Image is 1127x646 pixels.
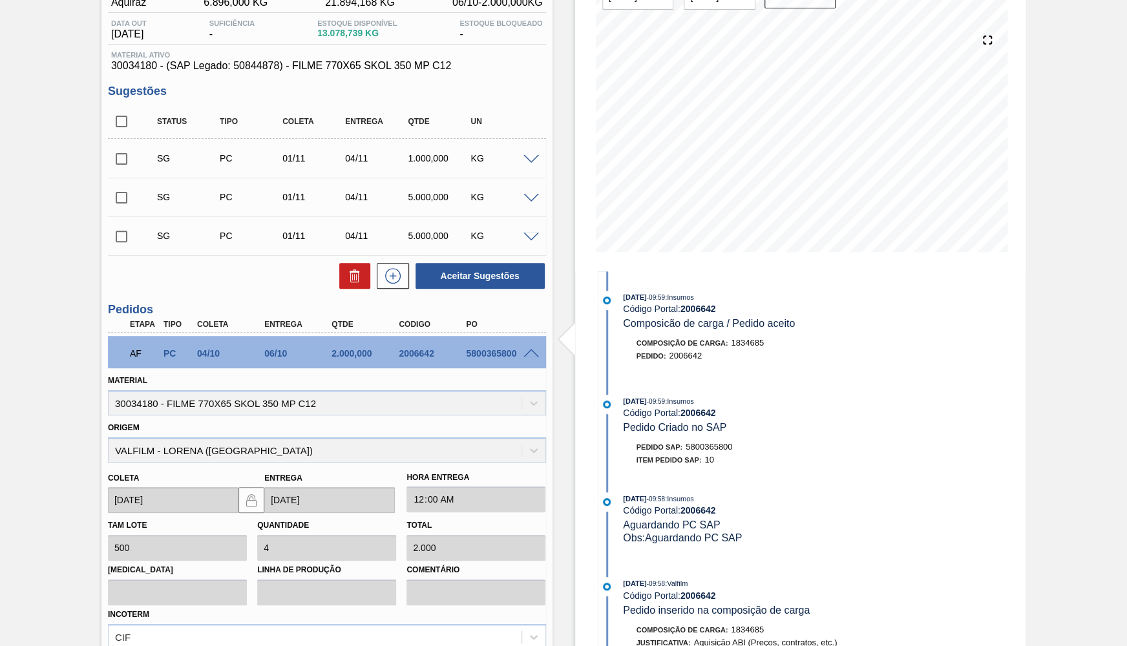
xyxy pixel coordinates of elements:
div: Qtde [405,117,474,126]
div: 06/10/2025 [261,348,336,359]
span: Material ativo [111,51,543,59]
div: Sugestão Criada [154,231,223,241]
div: Código Portal: [623,505,930,516]
div: 01/11/2025 [279,231,348,241]
div: Coleta [279,117,348,126]
label: Total [406,521,432,530]
span: : Valfilm [665,579,688,587]
div: Pedido de Compra [216,153,286,163]
strong: 2006642 [680,408,716,418]
div: Entrega [261,320,336,329]
span: - 09:58 [647,580,665,587]
div: 1.000,000 [405,153,474,163]
div: - [206,19,258,40]
button: locked [238,487,264,513]
div: Sugestão Criada [154,153,223,163]
div: 5.000,000 [405,192,474,202]
h3: Pedidos [108,303,546,317]
div: Excluir Sugestões [333,263,370,289]
span: - 09:59 [647,294,665,301]
div: 2006642 [395,348,470,359]
span: Obs: Aguardando PC SAP [623,532,742,543]
strong: 2006642 [680,304,716,314]
label: Coleta [108,474,139,483]
img: atual [603,401,611,408]
span: 5800365800 [686,442,732,452]
div: Código [395,320,470,329]
div: Entrega [342,117,411,126]
span: 1834685 [731,338,764,348]
div: Etapa [127,320,161,329]
label: Comentário [406,561,545,579]
img: locked [244,492,259,508]
div: UN [467,117,536,126]
div: Sugestão Criada [154,192,223,202]
div: 5.000,000 [405,231,474,241]
span: 1834685 [731,625,764,634]
label: Quantidade [257,521,309,530]
span: - 09:59 [647,398,665,405]
div: Coleta [194,320,269,329]
span: Pedido SAP: [637,443,683,451]
span: Pedido inserido na composição de carga [623,605,810,616]
div: KG [467,231,536,241]
span: Pedido : [637,352,666,360]
div: Código Portal: [623,590,930,601]
span: : Insumos [665,495,694,503]
div: CIF [115,631,131,642]
div: - [456,19,545,40]
span: - 09:58 [647,495,665,503]
span: [DATE] [623,579,646,587]
div: Tipo [160,320,195,329]
label: Origem [108,423,140,432]
img: atual [603,583,611,590]
label: Incoterm [108,610,149,619]
div: Aceitar Sugestões [409,262,546,290]
span: [DATE] [623,495,646,503]
span: 13.078,739 KG [317,28,397,38]
div: 04/10/2025 [194,348,269,359]
div: Tipo [216,117,286,126]
span: Aguardando PC SAP [623,519,720,530]
div: Qtde [328,320,403,329]
img: atual [603,297,611,304]
div: 5800365800 [463,348,538,359]
label: Material [108,376,147,385]
p: AF [130,348,158,359]
span: Suficiência [209,19,255,27]
span: : Insumos [665,293,694,301]
span: Composição de Carga : [637,339,728,347]
div: 2.000,000 [328,348,403,359]
div: KG [467,192,536,202]
label: Entrega [264,474,302,483]
div: Status [154,117,223,126]
label: Linha de Produção [257,561,396,579]
h3: Sugestões [108,85,546,98]
span: 10 [704,455,713,464]
div: 04/11/2025 [342,153,411,163]
img: atual [603,498,611,506]
div: Aguardando Faturamento [127,339,161,368]
strong: 2006642 [680,505,716,516]
span: Estoque Bloqueado [459,19,542,27]
div: KG [467,153,536,163]
input: dd/mm/yyyy [264,487,395,513]
span: Item pedido SAP: [637,456,702,464]
span: 2006642 [669,351,702,360]
div: Código Portal: [623,304,930,314]
span: [DATE] [623,293,646,301]
div: Pedido de Compra [216,192,286,202]
span: Composicão de carga / Pedido aceito [623,318,795,329]
label: Tam lote [108,521,147,530]
span: Composição de Carga : [637,626,728,634]
span: 30034180 - (SAP Legado: 50844878) - FILME 770X65 SKOL 350 MP C12 [111,60,543,72]
div: Nova sugestão [370,263,409,289]
span: [DATE] [111,28,147,40]
span: Estoque Disponível [317,19,397,27]
div: PO [463,320,538,329]
label: [MEDICAL_DATA] [108,561,247,579]
div: Pedido de Compra [216,231,286,241]
div: 04/11/2025 [342,231,411,241]
button: Aceitar Sugestões [416,263,545,289]
label: Hora Entrega [406,468,545,487]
